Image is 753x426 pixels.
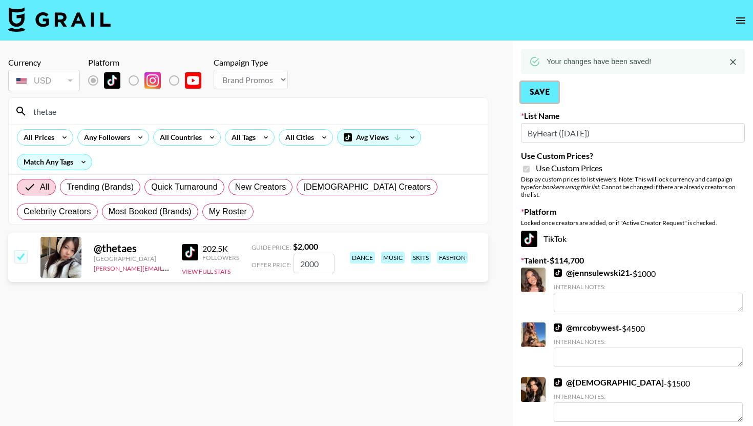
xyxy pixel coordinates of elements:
[104,72,120,89] img: TikTok
[730,10,751,31] button: open drawer
[94,242,170,255] div: @ thetaes
[8,7,111,32] img: Grail Talent
[182,268,231,275] button: View Full Stats
[554,322,619,333] a: @mrcobywest
[521,231,537,247] img: TikTok
[554,393,743,400] div: Internal Notes:
[521,255,745,266] label: Talent - $ 114,700
[109,206,192,218] span: Most Booked (Brands)
[536,163,602,173] span: Use Custom Prices
[235,181,286,193] span: New Creators
[144,72,161,89] img: Instagram
[94,262,294,272] a: [PERSON_NAME][EMAIL_ADDRESS][PERSON_NAME][DOMAIN_NAME]
[24,206,91,218] span: Celebrity Creators
[252,244,291,251] span: Guide Price:
[202,244,239,254] div: 202.5K
[554,283,743,291] div: Internal Notes:
[725,54,741,70] button: Close
[154,130,204,145] div: All Countries
[67,181,134,193] span: Trending (Brands)
[554,377,743,422] div: - $ 1500
[381,252,405,263] div: music
[303,181,431,193] span: [DEMOGRAPHIC_DATA] Creators
[554,378,562,387] img: TikTok
[27,103,482,119] input: Search by User Name
[521,151,745,161] label: Use Custom Prices?
[521,219,745,227] div: Locked once creators are added, or if "Active Creator Request" is checked.
[293,241,318,251] strong: $ 2,000
[8,57,80,68] div: Currency
[214,57,288,68] div: Campaign Type
[202,254,239,261] div: Followers
[151,181,218,193] span: Quick Turnaround
[554,322,743,367] div: - $ 4500
[521,207,745,217] label: Platform
[88,70,210,91] div: List locked to TikTok.
[294,254,334,273] input: 2,000
[521,175,745,198] div: Display custom prices to list viewers. Note: This will lock currency and campaign type . Cannot b...
[437,252,468,263] div: fashion
[88,57,210,68] div: Platform
[17,130,56,145] div: All Prices
[185,72,201,89] img: YouTube
[521,231,745,247] div: TikTok
[279,130,316,145] div: All Cities
[182,244,198,260] img: TikTok
[554,268,743,312] div: - $ 1000
[78,130,132,145] div: Any Followers
[554,268,630,278] a: @jennsulewski21
[252,261,291,269] span: Offer Price:
[225,130,258,145] div: All Tags
[411,252,431,263] div: skits
[350,252,375,263] div: dance
[521,111,745,121] label: List Name
[94,255,170,262] div: [GEOGRAPHIC_DATA]
[17,154,92,170] div: Match Any Tags
[554,269,562,277] img: TikTok
[209,206,247,218] span: My Roster
[533,183,599,191] em: for bookers using this list
[547,52,651,71] div: Your changes have been saved!
[554,377,664,388] a: @[DEMOGRAPHIC_DATA]
[40,181,49,193] span: All
[554,323,562,332] img: TikTok
[554,338,743,346] div: Internal Notes:
[521,82,558,103] button: Save
[10,72,78,90] div: USD
[338,130,421,145] div: Avg Views
[8,68,80,93] div: Currency is locked to USD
